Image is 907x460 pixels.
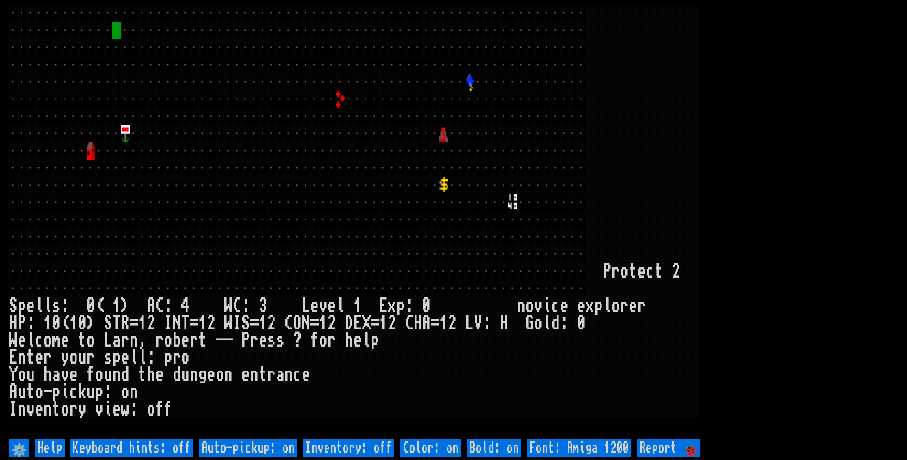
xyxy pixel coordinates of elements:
div: ? [293,332,302,349]
div: n [517,297,525,315]
div: 2 [207,315,216,332]
div: l [603,297,612,315]
div: 2 [448,315,457,332]
div: o [69,349,78,366]
div: A [9,383,18,401]
div: E [379,297,388,315]
div: 1 [379,315,388,332]
div: 1 [112,297,121,315]
div: v [26,401,35,418]
div: : [405,297,414,315]
div: c [69,383,78,401]
div: 1 [353,297,362,315]
div: A [147,297,155,315]
div: r [620,297,629,315]
div: ) [121,297,130,315]
div: y [61,349,69,366]
div: l [44,297,52,315]
div: e [35,401,44,418]
div: p [112,349,121,366]
div: o [61,401,69,418]
div: H [500,315,508,332]
div: I [9,401,18,418]
div: l [336,297,345,315]
div: p [594,297,603,315]
div: ( [95,297,104,315]
div: e [560,297,568,315]
div: w [121,401,130,418]
div: 1 [69,315,78,332]
input: Report 🐞 [637,439,700,457]
div: f [310,332,319,349]
div: 0 [87,297,95,315]
div: P [241,332,250,349]
div: e [61,332,69,349]
div: e [155,366,164,383]
div: o [44,332,52,349]
div: H [9,315,18,332]
div: e [69,366,78,383]
div: c [551,297,560,315]
div: o [95,366,104,383]
div: u [78,349,87,366]
div: : [560,315,568,332]
div: : [104,383,112,401]
div: W [224,297,233,315]
div: f [155,401,164,418]
div: 2 [672,263,680,280]
div: C [155,297,164,315]
div: o [18,366,26,383]
div: o [87,332,95,349]
input: Keyboard hints: off [70,439,193,457]
div: o [620,263,629,280]
div: e [35,349,44,366]
input: Help [35,439,65,457]
div: I [164,315,173,332]
div: s [276,332,284,349]
div: l [26,332,35,349]
div: H [414,315,422,332]
div: n [224,366,233,383]
div: o [319,332,328,349]
div: l [138,349,147,366]
div: e [259,332,267,349]
div: : [61,297,69,315]
div: n [250,366,259,383]
div: T [112,315,121,332]
div: n [18,401,26,418]
div: W [224,315,233,332]
div: p [396,297,405,315]
div: L [104,332,112,349]
div: f [164,401,173,418]
div: : [164,297,173,315]
div: r [250,332,259,349]
div: 2 [328,315,336,332]
div: t [655,263,663,280]
div: e [241,366,250,383]
div: R [121,315,130,332]
div: ( [61,315,69,332]
div: k [78,383,87,401]
div: S [104,315,112,332]
div: l [543,315,551,332]
div: x [586,297,594,315]
div: o [612,297,620,315]
div: = [250,315,259,332]
div: p [95,383,104,401]
div: 2 [267,315,276,332]
div: l [130,349,138,366]
div: 2 [388,315,396,332]
div: = [130,315,138,332]
div: C [405,315,414,332]
div: r [155,332,164,349]
div: e [577,297,586,315]
div: e [112,401,121,418]
div: P [603,263,612,280]
div: 0 [52,315,61,332]
div: - [44,383,52,401]
div: P [18,315,26,332]
div: 1 [439,315,448,332]
div: r [190,332,198,349]
div: v [319,297,328,315]
div: 1 [259,315,267,332]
